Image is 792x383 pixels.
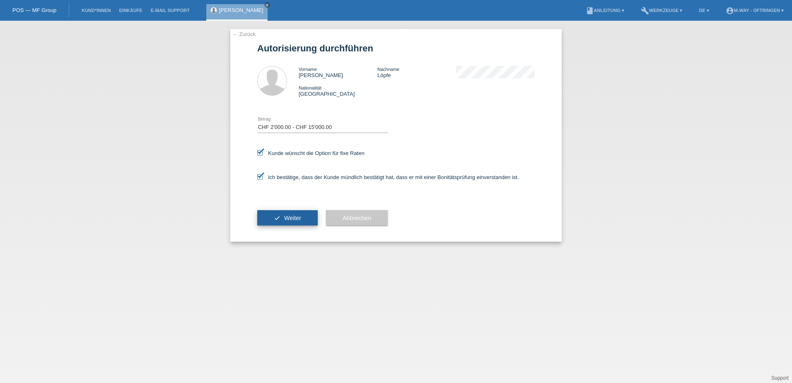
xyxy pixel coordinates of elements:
[722,8,788,13] a: account_circlem-way - Oftringen ▾
[637,8,687,13] a: buildWerkzeuge ▾
[377,67,399,72] span: Nachname
[257,174,519,180] label: Ich bestätige, dass der Kunde mündlich bestätigt hat, dass er mit einer Bonitätsprüfung einversta...
[147,8,194,13] a: E-Mail Support
[257,43,535,53] h1: Autorisierung durchführen
[586,7,594,15] i: book
[232,31,256,37] a: ← Zurück
[582,8,628,13] a: bookAnleitung ▾
[284,215,301,221] span: Weiter
[771,375,789,381] a: Support
[377,66,456,78] div: Löpfe
[326,210,388,226] button: Abbrechen
[726,7,734,15] i: account_circle
[299,85,377,97] div: [GEOGRAPHIC_DATA]
[257,150,365,156] label: Kunde wünscht die Option für fixe Raten
[115,8,146,13] a: Einkäufe
[641,7,649,15] i: build
[274,215,280,221] i: check
[77,8,115,13] a: Kund*innen
[265,3,269,7] i: close
[257,210,318,226] button: check Weiter
[695,8,713,13] a: DE ▾
[264,2,270,8] a: close
[12,7,56,13] a: POS — MF Group
[299,85,321,90] span: Nationalität
[299,67,317,72] span: Vorname
[219,7,263,13] a: [PERSON_NAME]
[299,66,377,78] div: [PERSON_NAME]
[343,215,371,221] span: Abbrechen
